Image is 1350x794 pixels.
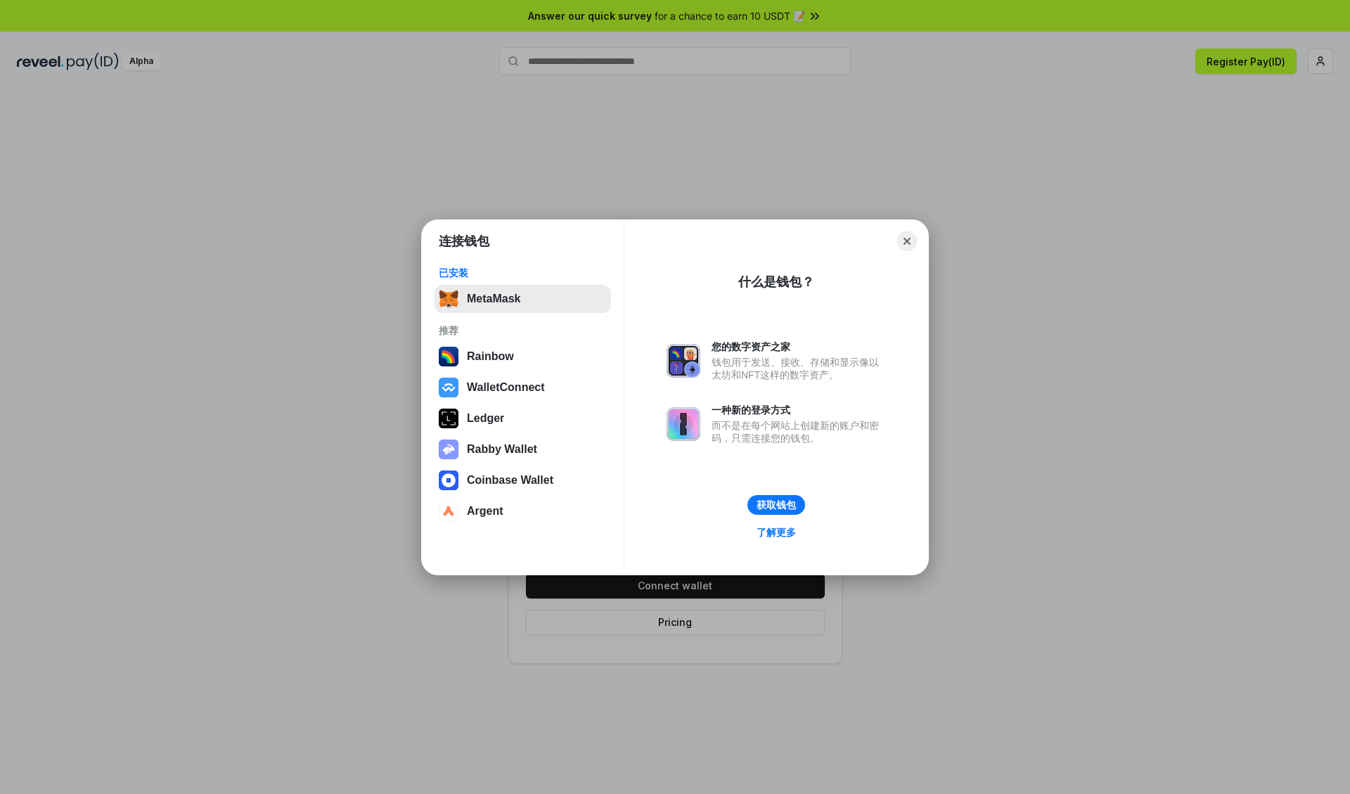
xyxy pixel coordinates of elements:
[712,419,886,444] div: 而不是在每个网站上创建新的账户和密码，只需连接您的钱包。
[435,342,611,371] button: Rainbow
[712,340,886,353] div: 您的数字资产之家
[435,435,611,463] button: Rabby Wallet
[667,344,700,378] img: svg+xml,%3Csvg%20xmlns%3D%22http%3A%2F%2Fwww.w3.org%2F2000%2Fsvg%22%20fill%3D%22none%22%20viewBox...
[435,404,611,433] button: Ledger
[712,356,886,381] div: 钱包用于发送、接收、存储和显示像以太坊和NFT这样的数字资产。
[439,440,458,459] img: svg+xml,%3Csvg%20xmlns%3D%22http%3A%2F%2Fwww.w3.org%2F2000%2Fsvg%22%20fill%3D%22none%22%20viewBox...
[747,495,805,515] button: 获取钱包
[467,293,520,305] div: MetaMask
[467,412,504,425] div: Ledger
[439,470,458,490] img: svg+xml,%3Csvg%20width%3D%2228%22%20height%3D%2228%22%20viewBox%3D%220%200%2028%2028%22%20fill%3D...
[757,526,796,539] div: 了解更多
[439,267,607,279] div: 已安装
[667,407,700,441] img: svg+xml,%3Csvg%20xmlns%3D%22http%3A%2F%2Fwww.w3.org%2F2000%2Fsvg%22%20fill%3D%22none%22%20viewBox...
[467,474,553,487] div: Coinbase Wallet
[748,523,804,542] a: 了解更多
[435,466,611,494] button: Coinbase Wallet
[467,443,537,456] div: Rabby Wallet
[738,274,814,290] div: 什么是钱包？
[435,285,611,313] button: MetaMask
[435,497,611,525] button: Argent
[467,381,545,394] div: WalletConnect
[897,231,917,251] button: Close
[467,505,503,518] div: Argent
[439,501,458,521] img: svg+xml,%3Csvg%20width%3D%2228%22%20height%3D%2228%22%20viewBox%3D%220%200%2028%2028%22%20fill%3D...
[757,499,796,511] div: 获取钱包
[439,409,458,428] img: svg+xml,%3Csvg%20xmlns%3D%22http%3A%2F%2Fwww.w3.org%2F2000%2Fsvg%22%20width%3D%2228%22%20height%3...
[439,289,458,309] img: svg+xml,%3Csvg%20fill%3D%22none%22%20height%3D%2233%22%20viewBox%3D%220%200%2035%2033%22%20width%...
[435,373,611,402] button: WalletConnect
[439,378,458,397] img: svg+xml,%3Csvg%20width%3D%2228%22%20height%3D%2228%22%20viewBox%3D%220%200%2028%2028%22%20fill%3D...
[439,347,458,366] img: svg+xml,%3Csvg%20width%3D%22120%22%20height%3D%22120%22%20viewBox%3D%220%200%20120%20120%22%20fil...
[439,324,607,337] div: 推荐
[439,233,489,250] h1: 连接钱包
[712,404,886,416] div: 一种新的登录方式
[467,350,514,363] div: Rainbow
